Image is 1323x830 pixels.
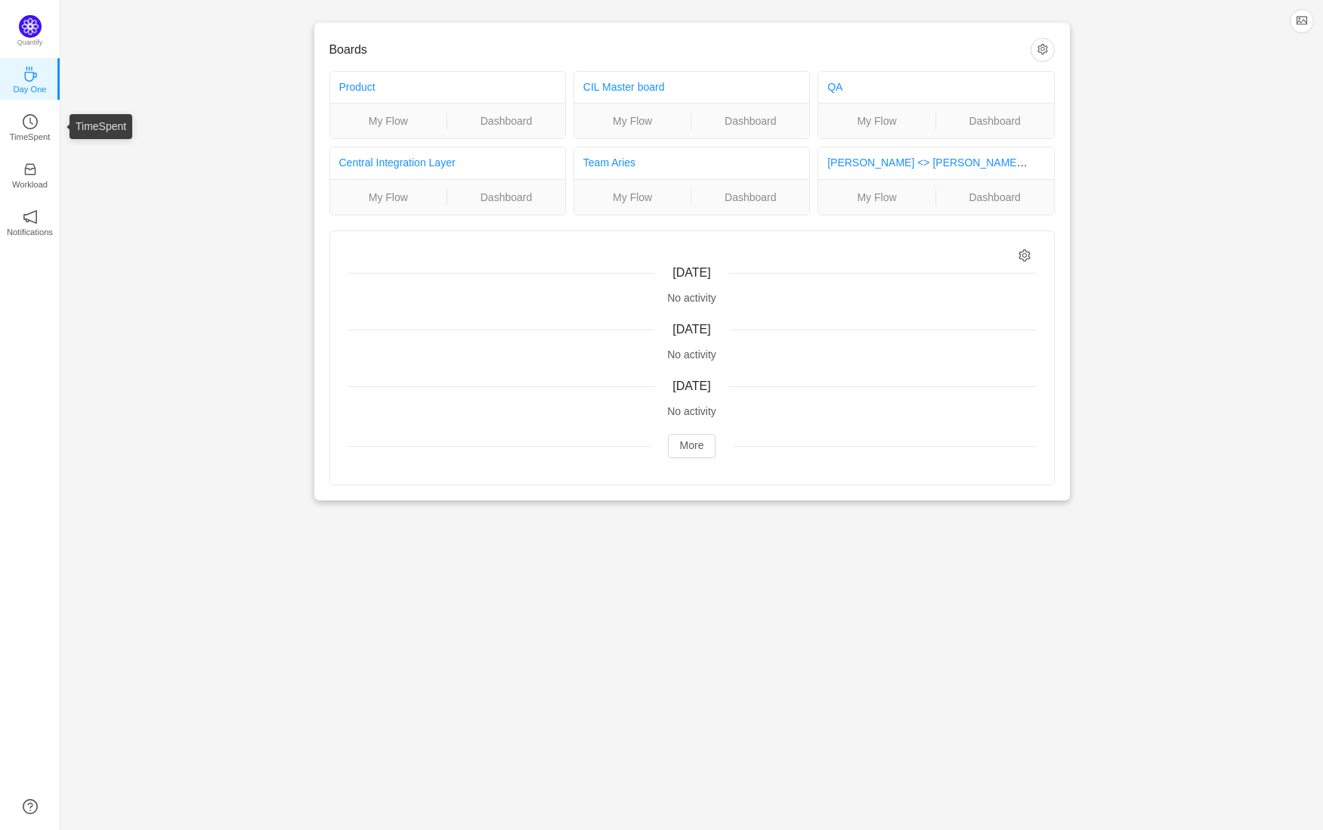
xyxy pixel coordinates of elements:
button: icon: picture [1290,9,1314,33]
a: My Flow [818,189,935,206]
button: icon: setting [1031,38,1055,62]
h3: Boards [329,42,1031,57]
div: No activity [348,290,1036,306]
p: Quantify [17,38,43,48]
a: My Flow [818,113,935,129]
a: My Flow [574,113,691,129]
a: My Flow [574,189,691,206]
a: QA [827,81,842,93]
a: icon: notificationNotifications [23,214,38,229]
a: Dashboard [447,113,565,129]
i: icon: clock-circle [23,114,38,129]
div: No activity [348,404,1036,420]
a: Dashboard [691,189,809,206]
a: CIL Master board [583,81,665,93]
p: Day One [13,82,46,96]
a: Dashboard [447,189,565,206]
i: icon: coffee [23,67,38,82]
p: Notifications [7,225,53,239]
a: Dashboard [936,189,1054,206]
a: Team Aries [583,156,635,169]
p: TimeSpent [10,130,51,144]
span: [DATE] [672,266,710,279]
a: icon: coffeeDay One [23,71,38,86]
a: My Flow [330,189,447,206]
a: Dashboard [936,113,1054,129]
img: Quantify [19,15,42,38]
div: No activity [348,347,1036,363]
span: [DATE] [672,323,710,336]
a: Dashboard [691,113,809,129]
a: Product [339,81,376,93]
p: Workload [12,178,48,191]
i: icon: setting [1019,249,1031,262]
a: icon: clock-circleTimeSpent [23,119,38,134]
span: [DATE] [672,379,710,392]
a: icon: question-circle [23,799,38,814]
i: icon: notification [23,209,38,225]
a: [PERSON_NAME] <> [PERSON_NAME]: FR BU Troubleshooting [827,156,1136,169]
a: Central Integration Layer [339,156,456,169]
a: My Flow [330,113,447,129]
a: icon: inboxWorkload [23,166,38,181]
i: icon: inbox [23,162,38,177]
button: More [668,434,716,458]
